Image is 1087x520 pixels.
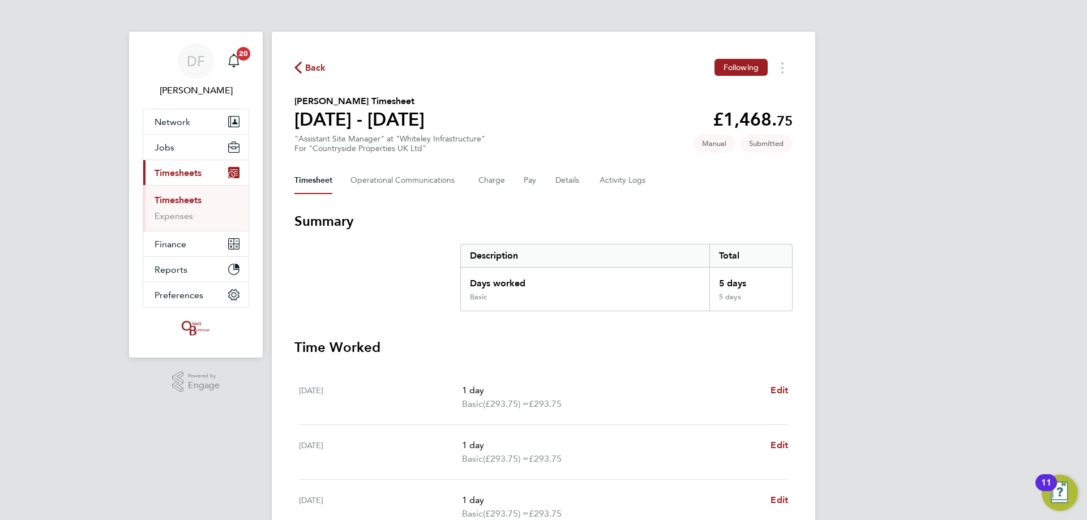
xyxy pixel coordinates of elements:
div: Basic [470,293,487,302]
button: Timesheet [294,167,332,194]
button: Finance [143,231,249,256]
div: [DATE] [299,439,462,466]
span: 20 [237,47,250,61]
a: Timesheets [155,195,202,205]
span: This timesheet was manually created. [693,134,735,153]
span: Dan Fry [143,84,249,97]
button: Operational Communications [350,167,460,194]
span: Following [724,62,759,72]
div: 5 days [709,268,792,293]
span: Edit [771,385,788,396]
button: Preferences [143,282,249,307]
button: Jobs [143,135,249,160]
a: Powered byEngage [172,371,220,393]
a: 20 [222,43,245,79]
app-decimal: £1,468. [713,109,793,130]
button: Details [555,167,581,194]
span: Powered by [188,371,220,381]
h3: Summary [294,212,793,230]
span: Reports [155,264,187,275]
div: 11 [1041,483,1051,497]
a: Go to home page [143,319,249,337]
span: Network [155,117,190,127]
button: Pay [524,167,537,194]
button: Charge [478,167,506,194]
span: (£293.75) = [483,453,529,464]
a: Expenses [155,210,193,221]
span: Basic [462,397,483,411]
h2: [PERSON_NAME] Timesheet [294,94,425,108]
span: £293.75 [529,453,562,464]
div: 5 days [709,293,792,311]
a: Edit [771,493,788,507]
button: Reports [143,257,249,282]
h1: [DATE] - [DATE] [294,108,425,131]
button: Open Resource Center, 11 new notifications [1042,475,1078,511]
div: Total [709,244,792,267]
div: For "Countryside Properties UK Ltd" [294,144,485,153]
span: Edit [771,495,788,505]
span: Preferences [155,290,203,300]
button: Activity Logs [600,167,647,194]
span: 75 [777,113,793,129]
nav: Main navigation [129,32,263,358]
a: Edit [771,384,788,397]
a: Edit [771,439,788,452]
p: 1 day [462,493,761,507]
p: 1 day [462,439,761,452]
span: Back [305,61,326,75]
div: "Assistant Site Manager" at "Whiteley Infrastructure" [294,134,485,153]
a: DF[PERSON_NAME] [143,43,249,97]
span: £293.75 [529,398,562,409]
button: Timesheets [143,160,249,185]
div: [DATE] [299,384,462,411]
span: Timesheets [155,167,202,178]
p: 1 day [462,384,761,397]
span: Finance [155,239,186,250]
button: Network [143,109,249,134]
h3: Time Worked [294,338,793,356]
span: (£293.75) = [483,508,529,519]
div: Timesheets [143,185,249,231]
span: DF [187,54,205,68]
button: Timesheets Menu [772,59,793,76]
span: Jobs [155,142,174,153]
div: Description [461,244,709,267]
button: Back [294,61,326,75]
span: (£293.75) = [483,398,529,409]
span: £293.75 [529,508,562,519]
img: oneillandbrennan-logo-retina.png [179,319,212,337]
span: Engage [188,381,220,390]
div: Summary [460,244,793,311]
span: Basic [462,452,483,466]
span: This timesheet is Submitted. [740,134,793,153]
button: Following [714,59,768,76]
div: Days worked [461,268,709,293]
span: Edit [771,440,788,450]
